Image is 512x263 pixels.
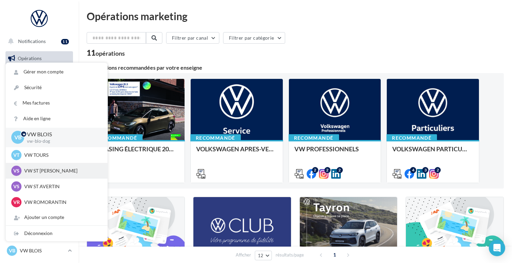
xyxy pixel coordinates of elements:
span: Afficher [236,252,251,258]
div: Opérations marketing [87,11,504,21]
button: Notifications 11 [4,34,72,49]
div: 11 [87,49,125,57]
span: 12 [258,253,264,258]
span: résultats/page [276,252,304,258]
div: 3 [422,167,428,173]
a: PLV et print personnalisable [4,170,74,191]
p: VW BLOIS [27,130,97,138]
span: VS [13,183,19,190]
p: VW BLOIS [20,247,65,254]
a: Gérer mon compte [6,64,107,80]
a: Calendrier [4,154,74,168]
span: VB [14,134,21,141]
a: Campagnes [4,103,74,117]
span: Opérations [18,55,42,61]
div: Open Intercom Messenger [489,240,505,256]
span: Notifications [18,38,46,44]
div: 2 [435,167,441,173]
a: Boîte de réception47 [4,68,74,83]
button: 12 [255,251,272,260]
div: 2 [324,167,331,173]
p: VW ROMORANTIN [24,199,99,206]
div: Ajouter un compte [6,210,107,225]
a: Visibilité en ligne [4,86,74,100]
div: 11 [61,39,69,44]
span: VS [13,167,19,174]
span: 1 [329,249,340,260]
div: 4 [410,167,416,173]
span: VB [9,247,15,254]
p: VW ST AVERTIN [24,183,99,190]
div: VW PROFESSIONNELS [294,146,376,159]
div: opérations [96,50,125,56]
p: vw-blo-dog [27,138,97,144]
a: VB VW BLOIS [5,244,73,257]
div: VOLKSWAGEN APRES-VENTE [196,146,277,159]
div: Recommandé [92,134,143,142]
button: Filtrer par catégorie [223,32,285,44]
a: Opérations [4,51,74,66]
div: 4 opérations recommandées par votre enseigne [87,65,504,70]
div: Recommandé [190,134,241,142]
div: Recommandé [289,134,339,142]
a: Contacts [4,120,74,134]
a: Sécurité [6,80,107,95]
div: Déconnexion [6,226,107,241]
div: 2 [312,167,318,173]
a: Médiathèque [4,137,74,151]
div: Recommandé [386,134,437,142]
p: VW ST [PERSON_NAME] [24,167,99,174]
button: Filtrer par canal [166,32,219,44]
a: Mes factures [6,95,107,111]
a: Campagnes DataOnDemand [4,193,74,213]
div: VOLKSWAGEN PARTICULIER [392,146,473,159]
div: 2 [337,167,343,173]
span: VR [13,199,20,206]
span: VT [13,152,19,158]
div: LEASING ÉLECTRIQUE 2025 [98,146,179,159]
p: VW TOURS [24,152,99,158]
a: Aide en ligne [6,111,107,126]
